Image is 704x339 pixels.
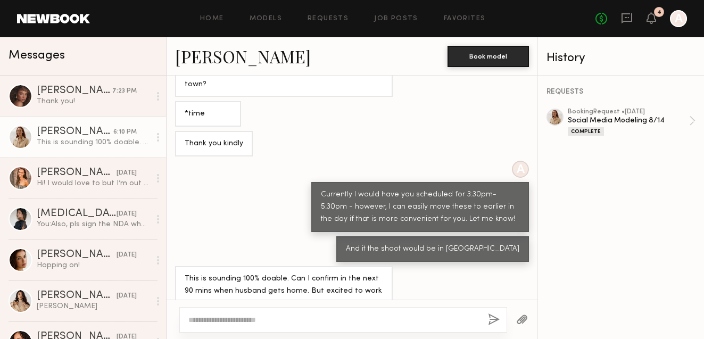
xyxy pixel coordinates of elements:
a: bookingRequest •[DATE]Social Media Modeling 8/14Complete [568,109,695,136]
div: [PERSON_NAME] [37,127,113,137]
div: [PERSON_NAME] [37,86,112,96]
a: Favorites [444,15,486,22]
div: [PERSON_NAME] [37,250,117,260]
div: [DATE] [117,209,137,219]
div: Let me check with the nanny! Have you got a call town? [185,67,383,91]
div: Social Media Modeling 8/14 [568,115,689,126]
div: 4 [657,10,661,15]
div: [PERSON_NAME] [37,301,150,311]
div: 6:10 PM [113,127,137,137]
div: [DATE] [117,291,137,301]
div: History [546,52,695,64]
div: Thank you kindly [185,138,243,150]
div: [DATE] [117,168,137,178]
div: Currently I would have you scheduled for 3:30pm-5:30pm - however, I can easily move these to earl... [321,189,519,226]
div: *time [185,108,231,120]
div: Complete [568,127,604,136]
a: Models [250,15,282,22]
div: You: Also, pls sign the NDA when you can! [37,219,150,229]
a: Job Posts [374,15,418,22]
button: Book model [448,46,529,67]
div: REQUESTS [546,88,695,96]
div: [PERSON_NAME] [37,291,117,301]
a: A [670,10,687,27]
div: 7:23 PM [112,86,137,96]
div: This is sounding 100% doable. Can I confirm in the next 90 mins when husband gets home. But excit... [185,273,383,310]
div: [PERSON_NAME] [37,168,117,178]
div: And it the shoot would be in [GEOGRAPHIC_DATA] [346,243,519,255]
a: [PERSON_NAME] [175,45,311,68]
div: Hopping on! [37,260,150,270]
a: Home [200,15,224,22]
div: [DATE] [117,250,137,260]
div: Hi! I would love to but I’m out of town [DATE] and [DATE] only. If there are other shoot dates, p... [37,178,150,188]
div: This is sounding 100% doable. Can I confirm in the next 90 mins when husband gets home. But excit... [37,137,150,147]
span: Messages [9,49,65,62]
a: Requests [308,15,349,22]
div: [MEDICAL_DATA][PERSON_NAME] [37,209,117,219]
div: Thank you! [37,96,150,106]
div: booking Request • [DATE] [568,109,689,115]
a: Book model [448,51,529,60]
